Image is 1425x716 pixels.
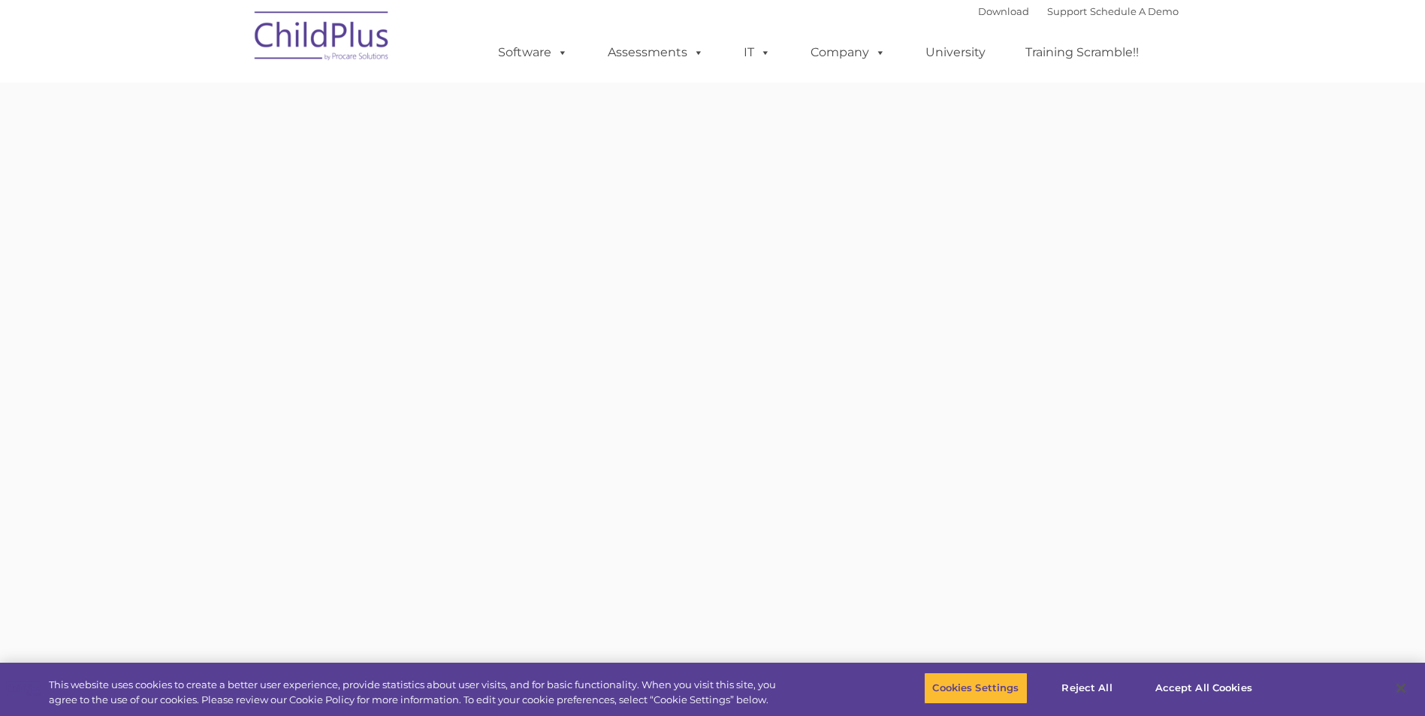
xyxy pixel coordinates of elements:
button: Cookies Settings [924,672,1027,704]
a: Company [796,38,901,68]
button: Close [1384,672,1417,705]
button: Reject All [1040,672,1134,704]
a: Support [1047,5,1087,17]
div: This website uses cookies to create a better user experience, provide statistics about user visit... [49,678,783,707]
a: University [910,38,1001,68]
a: Training Scramble!! [1010,38,1154,68]
button: Accept All Cookies [1147,672,1260,704]
img: ChildPlus by Procare Solutions [247,1,397,76]
font: | [978,5,1179,17]
a: Assessments [593,38,719,68]
a: IT [729,38,786,68]
a: Schedule A Demo [1090,5,1179,17]
a: Download [978,5,1029,17]
a: Software [483,38,583,68]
